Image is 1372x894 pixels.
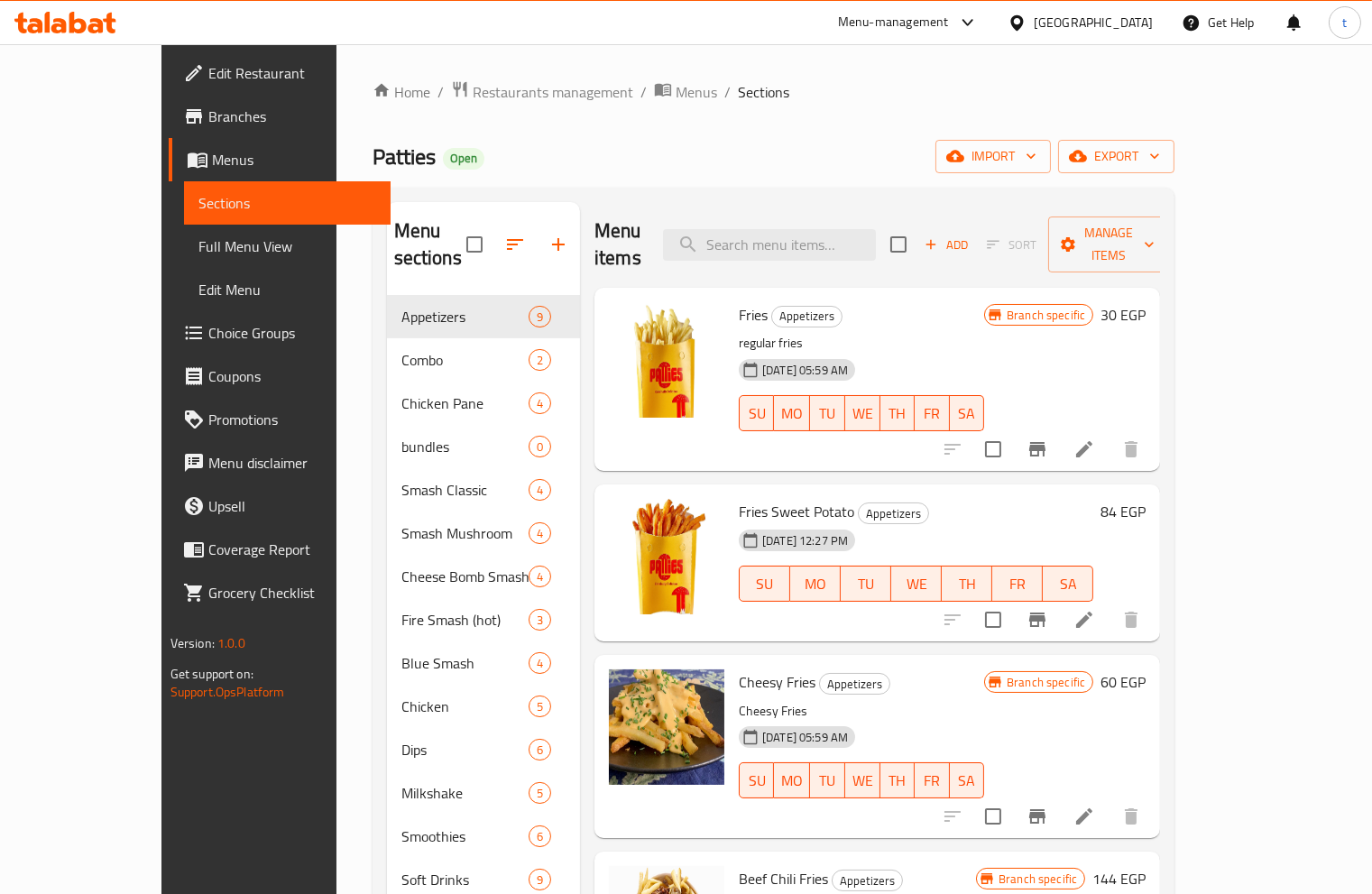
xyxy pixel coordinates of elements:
span: SU [747,571,783,597]
button: SU [739,762,774,798]
span: 6 [529,828,550,845]
span: Branch specific [999,674,1092,691]
span: Select section [879,226,917,263]
div: Appetizers [771,306,843,327]
button: FR [915,762,949,798]
h2: Menu sections [394,217,466,272]
span: Branch specific [999,307,1092,324]
a: Promotions [169,398,391,441]
div: Appetizers9 [387,295,580,338]
div: bundles0 [387,425,580,468]
li: / [724,81,731,103]
span: Appetizers [833,871,902,891]
div: Open [443,148,484,170]
span: WE [898,571,935,597]
input: search [663,229,876,261]
div: items [529,609,551,631]
h6: 144 EGP [1092,866,1146,891]
div: items [529,479,551,501]
p: regular fries [739,332,984,355]
span: TH [888,768,907,794]
div: Appetizers [858,502,929,524]
span: Menus [212,149,376,171]
img: Fries [609,302,724,418]
div: Dips [401,739,529,760]
button: Branch-specific-item [1016,598,1059,641]
a: Menus [169,138,391,181]
img: Cheesy Fries [609,669,724,785]
button: TU [841,566,891,602]
a: Edit Restaurant [169,51,391,95]
span: WE [852,401,873,427]
button: TH [942,566,992,602]
a: Upsell [169,484,391,528]
span: Get support on: [170,662,253,686]
span: 9 [529,871,550,889]
div: Smash Mushroom4 [387,512,580,555]
span: Combo [401,349,529,371]
span: Chicken Pane [401,392,529,414]
a: Restaurants management [451,80,633,104]
div: items [529,392,551,414]
span: 2 [529,352,550,369]
span: Open [443,151,484,166]
span: 3 [529,612,550,629]
nav: breadcrumb [373,80,1175,104]
button: SU [739,395,774,431]
button: delete [1110,428,1153,471]
button: TH [880,762,915,798]
div: [GEOGRAPHIC_DATA] [1034,13,1153,32]
div: items [529,522,551,544]
button: delete [1110,795,1153,838]
span: Coupons [208,365,376,387]
span: Fire Smash (hot) [401,609,529,631]
button: TH [880,395,915,431]
span: Add [922,235,971,255]
div: Fire Smash (hot)3 [387,598,580,641]
span: Smash Classic [401,479,529,501]
span: SA [1050,571,1086,597]
a: Menus [654,80,717,104]
a: Coverage Report [169,528,391,571]
span: Appetizers [859,503,928,524]
span: Select to update [974,601,1012,639]
span: MO [781,401,803,427]
div: items [529,869,551,890]
span: FR [922,768,942,794]
span: 6 [529,742,550,759]
span: Version: [170,631,215,655]
button: import [935,140,1051,173]
span: Fries Sweet Potato [739,498,854,525]
span: Fries [739,301,768,328]
button: Add section [537,223,580,266]
button: export [1058,140,1174,173]
h2: Menu items [594,217,641,272]
span: Chicken [401,696,529,717]
span: Choice Groups [208,322,376,344]
span: import [950,145,1036,168]
li: / [640,81,647,103]
div: items [529,825,551,847]
div: Menu-management [838,12,949,33]
a: Choice Groups [169,311,391,355]
span: export [1073,145,1160,168]
a: Home [373,81,430,103]
div: items [529,696,551,717]
span: FR [922,401,942,427]
a: Full Menu View [184,225,391,268]
button: TU [810,762,844,798]
button: TU [810,395,844,431]
a: Sections [184,181,391,225]
span: Appetizers [772,306,842,327]
span: Smoothies [401,825,529,847]
button: MO [774,762,810,798]
div: Soft Drinks [401,869,529,890]
span: 0 [529,438,550,456]
div: Blue Smash [401,652,529,674]
span: Beef Chili Fries [739,865,828,892]
span: Cheesy Fries [739,668,815,696]
span: Branches [208,106,376,127]
div: items [529,436,551,457]
img: Fries Sweet Potato [609,499,724,614]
